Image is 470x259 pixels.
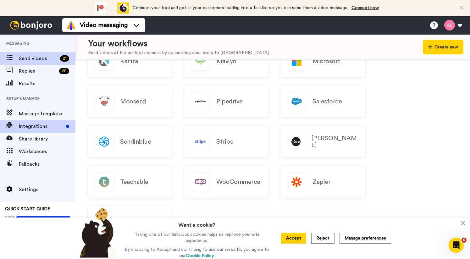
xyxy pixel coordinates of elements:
a: Klaviyo [184,45,269,77]
img: logo_klaviyo.svg [191,52,210,70]
span: Fallbacks [19,160,75,168]
a: [PERSON_NAME] [280,126,365,157]
img: logo_tave.svg [287,132,305,151]
a: Moosend [88,85,173,117]
span: QUICK START GUIDE [5,207,50,211]
iframe: Intercom live chat [449,238,464,253]
img: logo_pipedrive.svg [191,92,210,111]
h2: Stripe [216,138,233,145]
img: logo_kartra.svg [95,52,113,70]
span: Connect your tool and get all your customers loading into a tasklist so you can send them a video... [132,6,348,10]
span: Results [19,80,75,87]
div: animation [95,3,129,14]
a: Microsoft [280,45,365,77]
div: Your workflows [88,38,270,50]
h3: Want a cookie? [179,218,215,229]
span: Settings [19,186,75,193]
img: logo_salesforce.svg [287,92,306,111]
a: Stripe [184,126,269,157]
a: Zoho [88,206,173,238]
a: Sendinblue [88,126,173,157]
a: Connect now [351,6,379,10]
span: Replies [19,67,57,75]
div: 28 [59,68,69,74]
div: 21 [60,55,69,62]
div: Send videos at the perfect moment by connecting your tools to [GEOGRAPHIC_DATA]. [88,50,270,56]
h2: Pipedrive [216,98,243,105]
a: WooCommerce [184,166,269,198]
img: logo_sendinblue.svg [95,132,113,151]
button: Manage preferences [340,233,391,244]
span: 6 [462,238,467,243]
a: Zapier [280,166,365,198]
h2: [PERSON_NAME] [311,135,358,149]
p: Taking one of our delicious cookies helps us improve your site experience. [123,231,271,244]
button: Accept [281,233,306,244]
h2: Moosend [120,98,146,105]
a: Kartra [88,45,173,77]
button: Create new [423,40,463,54]
span: 100% [5,215,15,220]
img: logo_moosend.svg [95,92,113,111]
h2: Kartra [120,58,138,65]
img: vm-color.svg [66,20,76,30]
a: Teachable [88,166,173,198]
h2: Klaviyo [216,58,236,65]
span: Integrations [19,123,64,130]
p: By choosing to Accept and continuing to use our website, you agree to our . [123,246,271,259]
span: Workspaces [19,148,75,155]
h2: Teachable [120,179,148,185]
span: Message template [19,110,75,118]
h2: Salesforce [312,98,342,105]
img: logo_woocommerce.svg [191,173,210,191]
span: Video messaging [80,21,128,30]
h2: WooCommerce [216,179,260,185]
img: bear-with-cookie.png [74,207,121,258]
h2: Zapier [312,179,330,185]
img: logo_zapier.svg [287,173,306,191]
img: logo_teachable.svg [95,173,113,191]
a: Salesforce [280,85,365,117]
h2: Sendinblue [120,138,151,145]
a: Pipedrive [184,85,269,117]
button: Reject [311,233,335,244]
span: Share library [19,135,75,143]
img: logo_microsoft.svg [287,52,306,70]
img: bj-logo-header-white.svg [8,21,55,30]
span: Send videos [19,55,58,62]
a: Cookie Policy [186,254,214,258]
img: logo_stripe.svg [191,132,210,151]
h2: Microsoft [312,58,340,65]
